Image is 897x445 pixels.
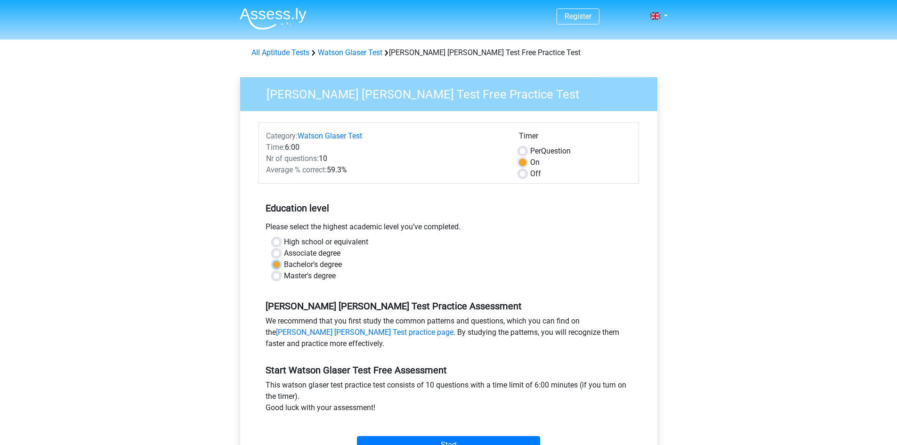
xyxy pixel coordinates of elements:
[318,48,382,57] a: Watson Glaser Test
[248,47,650,58] div: [PERSON_NAME] [PERSON_NAME] Test Free Practice Test
[530,146,571,157] label: Question
[530,168,541,179] label: Off
[298,131,362,140] a: Watson Glaser Test
[259,142,512,153] div: 6:00
[266,165,327,174] span: Average % correct:
[565,12,591,21] a: Register
[266,364,632,376] h5: Start Watson Glaser Test Free Assessment
[266,199,632,218] h5: Education level
[259,153,512,164] div: 10
[276,328,453,337] a: [PERSON_NAME] [PERSON_NAME] Test practice page
[240,8,307,30] img: Assessly
[259,221,639,236] div: Please select the highest academic level you’ve completed.
[519,130,631,146] div: Timer
[266,143,285,152] span: Time:
[284,270,336,282] label: Master's degree
[530,157,540,168] label: On
[259,380,639,417] div: This watson glaser test practice test consists of 10 questions with a time limit of 6:00 minutes ...
[266,131,298,140] span: Category:
[266,154,319,163] span: Nr of questions:
[266,300,632,312] h5: [PERSON_NAME] [PERSON_NAME] Test Practice Assessment
[255,83,650,102] h3: [PERSON_NAME] [PERSON_NAME] Test Free Practice Test
[530,146,541,155] span: Per
[251,48,309,57] a: All Aptitude Tests
[284,236,368,248] label: High school or equivalent
[259,164,512,176] div: 59.3%
[259,316,639,353] div: We recommend that you first study the common patterns and questions, which you can find on the . ...
[284,248,340,259] label: Associate degree
[284,259,342,270] label: Bachelor's degree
